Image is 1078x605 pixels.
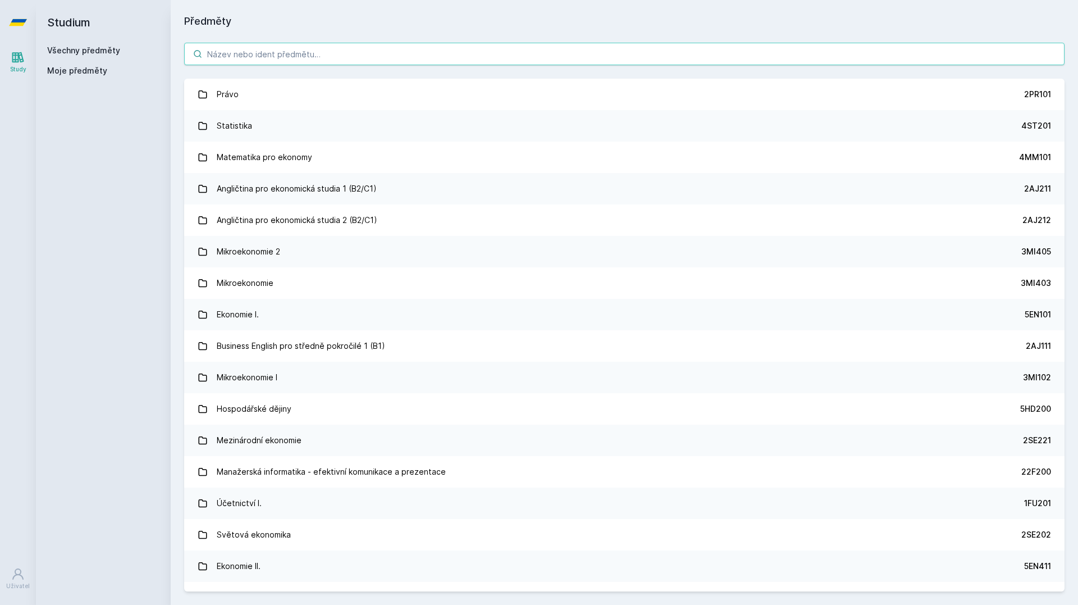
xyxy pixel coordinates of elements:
[1022,215,1051,226] div: 2AJ212
[47,65,107,76] span: Moje předměty
[2,45,34,79] a: Study
[1023,372,1051,383] div: 3MI102
[217,209,377,231] div: Angličtina pro ekonomická studia 2 (B2/C1)
[1021,466,1051,477] div: 22F200
[217,429,302,452] div: Mezinárodní ekonomie
[217,303,259,326] div: Ekonomie I.
[217,115,252,137] div: Statistika
[217,83,239,106] div: Právo
[47,46,120,55] a: Všechny předměty
[184,142,1065,173] a: Matematika pro ekonomy 4MM101
[184,551,1065,582] a: Ekonomie II. 5EN411
[217,461,446,483] div: Manažerská informatika - efektivní komunikace a prezentace
[184,456,1065,488] a: Manažerská informatika - efektivní komunikace a prezentace 22F200
[184,488,1065,519] a: Účetnictví I. 1FU201
[217,146,312,169] div: Matematika pro ekonomy
[184,43,1065,65] input: Název nebo ident předmětu…
[184,393,1065,425] a: Hospodářské dějiny 5HD200
[217,555,261,577] div: Ekonomie II.
[184,330,1065,362] a: Business English pro středně pokročilé 1 (B1) 2AJ111
[217,492,262,515] div: Účetnictví I.
[217,178,377,200] div: Angličtina pro ekonomická studia 1 (B2/C1)
[1021,120,1051,131] div: 4ST201
[1021,529,1051,540] div: 2SE202
[217,366,277,389] div: Mikroekonomie I
[184,204,1065,236] a: Angličtina pro ekonomická studia 2 (B2/C1) 2AJ212
[184,79,1065,110] a: Právo 2PR101
[217,524,291,546] div: Světová ekonomika
[184,267,1065,299] a: Mikroekonomie 3MI403
[184,13,1065,29] h1: Předměty
[10,65,26,74] div: Study
[1024,561,1051,572] div: 5EN411
[1025,309,1051,320] div: 5EN101
[217,272,273,294] div: Mikroekonomie
[6,582,30,590] div: Uživatel
[184,425,1065,456] a: Mezinárodní ekonomie 2SE221
[2,562,34,596] a: Uživatel
[184,110,1065,142] a: Statistika 4ST201
[1023,435,1051,446] div: 2SE221
[1026,340,1051,352] div: 2AJ111
[184,299,1065,330] a: Ekonomie I. 5EN101
[184,362,1065,393] a: Mikroekonomie I 3MI102
[1021,246,1051,257] div: 3MI405
[184,173,1065,204] a: Angličtina pro ekonomická studia 1 (B2/C1) 2AJ211
[217,398,291,420] div: Hospodářské dějiny
[184,519,1065,551] a: Světová ekonomika 2SE202
[217,240,280,263] div: Mikroekonomie 2
[1024,89,1051,100] div: 2PR101
[1020,403,1051,415] div: 5HD200
[184,236,1065,267] a: Mikroekonomie 2 3MI405
[1021,278,1051,289] div: 3MI403
[1024,183,1051,194] div: 2AJ211
[217,335,385,357] div: Business English pro středně pokročilé 1 (B1)
[1024,498,1051,509] div: 1FU201
[1019,152,1051,163] div: 4MM101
